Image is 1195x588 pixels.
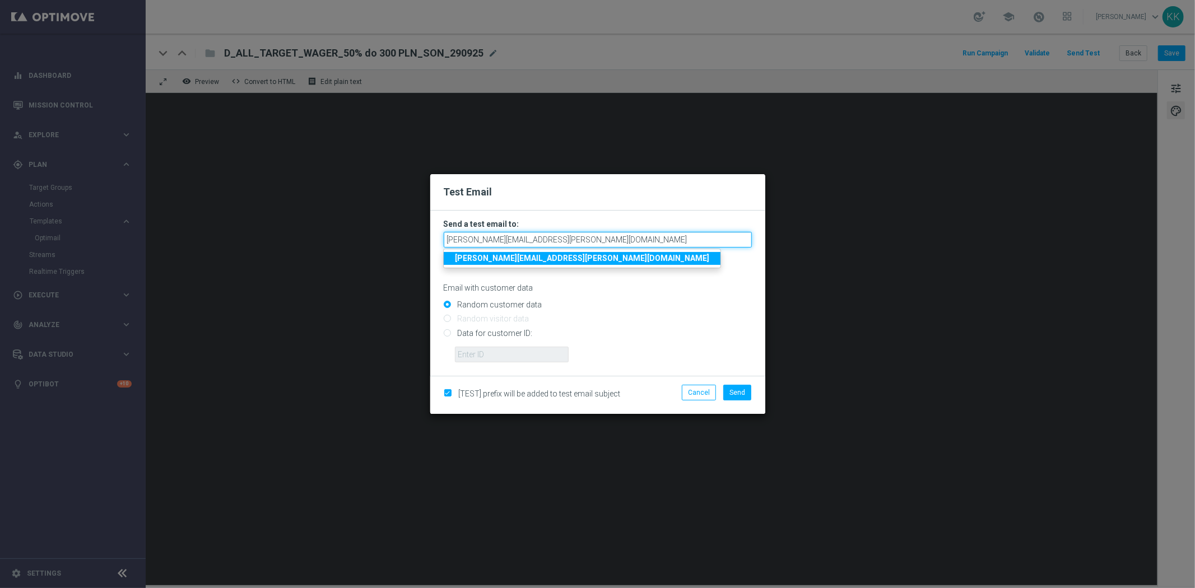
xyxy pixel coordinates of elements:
[444,252,720,265] a: [PERSON_NAME][EMAIL_ADDRESS][PERSON_NAME][DOMAIN_NAME]
[729,389,745,396] span: Send
[455,300,542,310] label: Random customer data
[682,385,716,400] button: Cancel
[459,389,621,398] span: [TEST] prefix will be added to test email subject
[455,347,569,362] input: Enter ID
[455,254,709,263] strong: [PERSON_NAME][EMAIL_ADDRESS][PERSON_NAME][DOMAIN_NAME]
[444,185,752,199] h2: Test Email
[723,385,751,400] button: Send
[444,283,752,293] p: Email with customer data
[444,219,752,229] h3: Send a test email to:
